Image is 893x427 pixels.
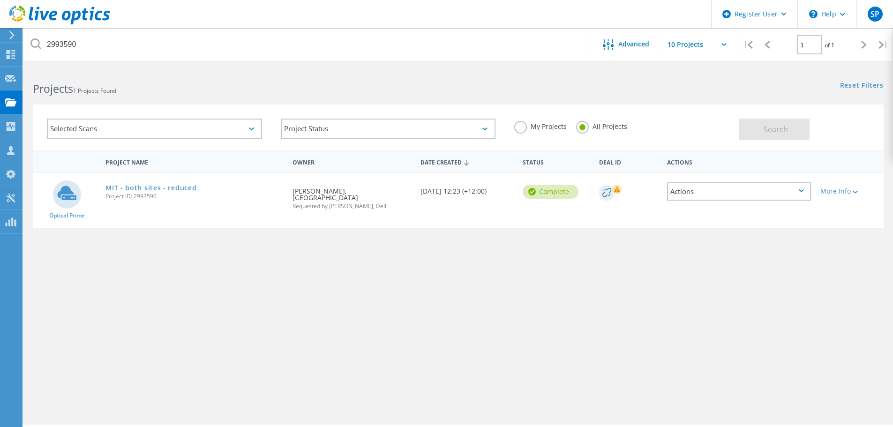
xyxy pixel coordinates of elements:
input: Search projects by name, owner, ID, company, etc [23,28,589,61]
a: Live Optics Dashboard [9,20,110,26]
b: Projects [33,81,73,96]
div: Date Created [416,153,518,171]
span: of 1 [825,41,834,49]
div: Status [518,153,594,170]
div: Actions [667,182,811,201]
button: Search [739,119,810,140]
span: Search [764,124,788,135]
label: My Projects [514,121,567,130]
span: Requested by [PERSON_NAME], Dell [293,203,411,209]
div: [DATE] 12:23 (+12:00) [416,173,518,204]
span: Project ID: 2993590 [105,194,283,199]
svg: \n [809,10,818,18]
label: All Projects [576,121,627,130]
div: | [738,28,758,61]
span: Advanced [618,41,649,47]
div: Deal Id [594,153,662,170]
div: [PERSON_NAME], [GEOGRAPHIC_DATA] [288,173,415,218]
a: Reset Filters [840,82,884,90]
div: Project Name [101,153,288,170]
span: Optical Prime [49,213,85,218]
span: 1 Projects Found [73,87,116,95]
div: More Info [820,188,879,195]
div: Project Status [281,119,496,139]
span: SP [870,10,879,18]
div: Selected Scans [47,119,262,139]
div: | [874,28,893,61]
div: Owner [288,153,415,170]
div: Actions [662,153,816,170]
a: MIT - both sites - reduced [105,185,196,191]
div: Complete [523,185,578,199]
